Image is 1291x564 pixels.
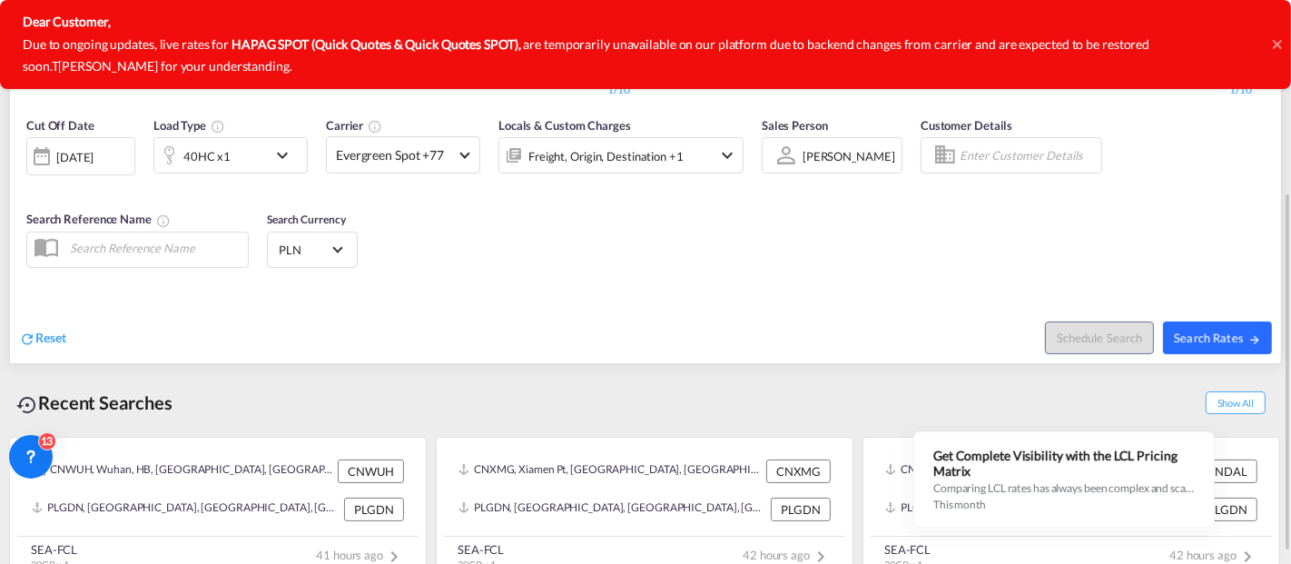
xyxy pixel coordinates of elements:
[1248,333,1261,346] md-icon: icon-arrow-right
[1206,391,1266,414] span: Show All
[762,118,828,133] span: Sales Person
[211,119,225,134] md-icon: icon-information-outline
[153,137,308,173] div: 40HC x1icon-chevron-down
[344,498,404,521] div: PLGDN
[31,541,77,558] div: SEA-FCL
[277,236,348,262] md-select: Select Currency: zł PLNPoland Zloty
[885,460,1192,483] div: CNDAL, Dalian, China, Greater China & Far East Asia, Asia Pacific
[458,498,766,521] div: PLGDN, Gdansk, Poland, Eastern Europe , Europe
[153,118,225,133] span: Load Type
[326,118,382,133] span: Carrier
[1045,322,1154,354] button: Note: By default Schedule search will only considerorigin ports, destination ports and cut off da...
[921,118,1012,133] span: Customer Details
[32,498,340,521] div: PLGDN, Gdansk, Poland, Eastern Europe , Europe
[316,548,405,562] span: 41 hours ago
[35,330,66,345] span: Reset
[16,394,38,416] md-icon: icon-backup-restore
[32,460,333,483] div: CNWUH, Wuhan, HB, China, Greater China & Far East Asia, Asia Pacific
[156,213,171,228] md-icon: Your search will be saved by the below given name
[9,382,180,423] div: Recent Searches
[271,144,302,166] md-icon: icon-chevron-down
[61,234,248,262] input: Search Reference Name
[458,541,504,558] div: SEA-FCL
[26,212,171,226] span: Search Reference Name
[336,146,454,164] span: Evergreen Spot +77
[267,213,346,226] span: Search Currency
[885,498,1193,521] div: PLGDN, Gdansk, Poland, Eastern Europe , Europe
[771,498,831,521] div: PLGDN
[338,460,404,483] div: CNWUH
[458,460,762,483] div: CNXMG, Xiamen Pt, China, Greater China & Far East Asia, Asia Pacific
[19,331,35,347] md-icon: icon-refresh
[648,83,1252,98] div: 1/10
[26,118,94,133] span: Cut Off Date
[1174,331,1261,345] span: Search Rates
[26,137,135,175] div: [DATE]
[56,149,94,165] div: [DATE]
[279,242,330,258] span: PLN
[960,142,1096,169] input: Enter Customer Details
[1169,548,1258,562] span: 42 hours ago
[498,137,744,173] div: Freight Origin Destination Factory Stuffingicon-chevron-down
[766,460,831,483] div: CNXMG
[26,173,40,198] md-datepicker: Select
[498,118,631,133] span: Locals & Custom Charges
[716,144,738,166] md-icon: icon-chevron-down
[743,548,832,562] span: 42 hours ago
[1163,322,1272,354] button: Search Ratesicon-arrow-right
[803,149,895,163] div: [PERSON_NAME]
[528,143,684,169] div: Freight Origin Destination Factory Stuffing
[26,83,630,98] div: 1/10
[884,541,931,558] div: SEA-FCL
[801,143,897,169] md-select: Sales Person: Agata Wojczyńska
[368,119,382,134] md-icon: The selected Trucker/Carrierwill be displayed in the rate results If the rates are from another f...
[19,329,66,349] div: icon-refreshReset
[183,143,231,169] div: 40HC x1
